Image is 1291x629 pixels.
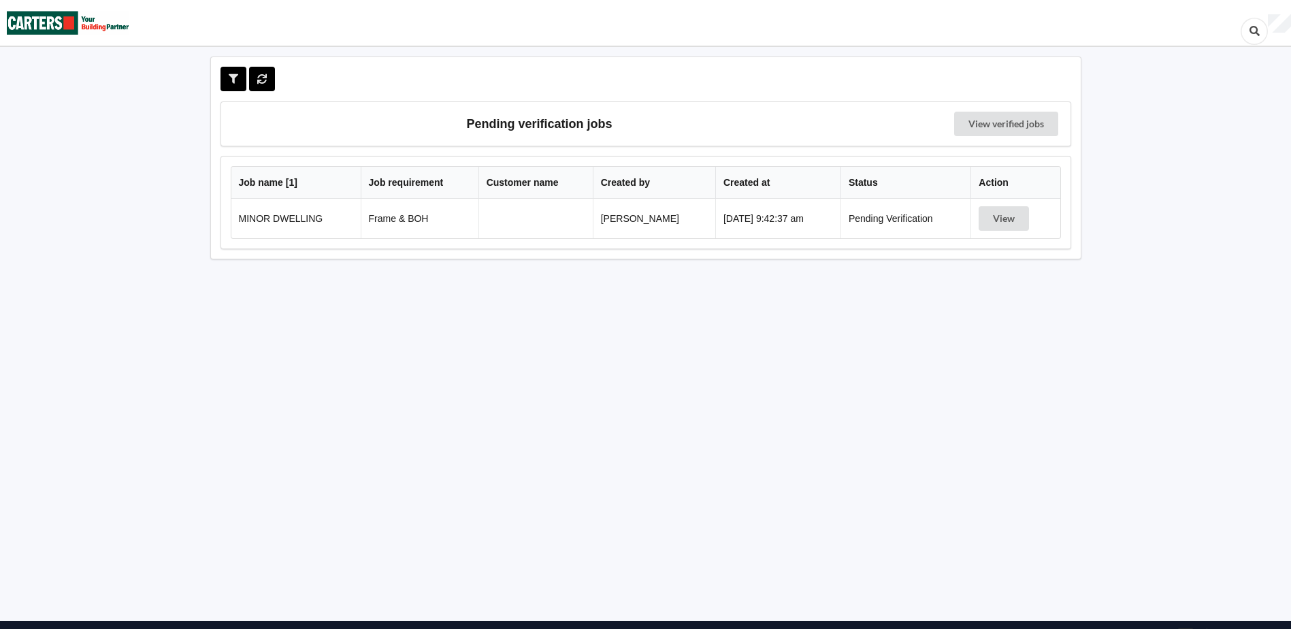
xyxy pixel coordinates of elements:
[7,1,129,45] img: Carters
[361,199,478,238] td: Frame & BOH
[840,167,970,199] th: Status
[840,199,970,238] td: Pending Verification
[361,167,478,199] th: Job requirement
[593,199,715,238] td: [PERSON_NAME]
[1268,14,1291,33] div: User Profile
[970,167,1060,199] th: Action
[231,167,361,199] th: Job name [ 1 ]
[715,199,840,238] td: [DATE] 9:42:37 am
[231,199,361,238] td: MINOR DWELLING
[954,112,1058,136] a: View verified jobs
[715,167,840,199] th: Created at
[478,167,593,199] th: Customer name
[979,213,1032,224] a: View
[593,167,715,199] th: Created by
[979,206,1029,231] button: View
[231,112,849,136] h3: Pending verification jobs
